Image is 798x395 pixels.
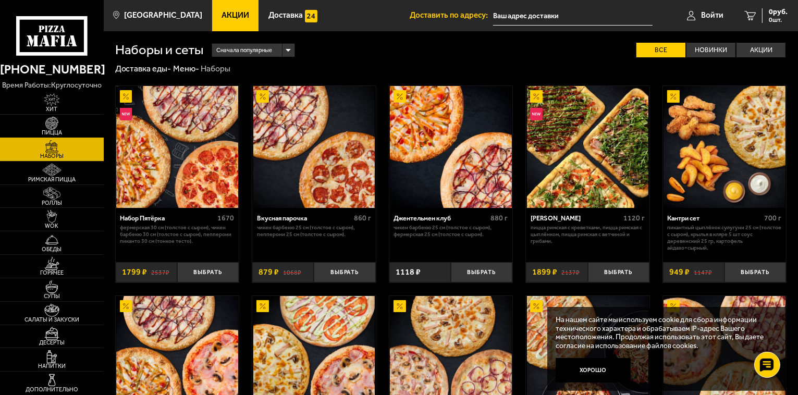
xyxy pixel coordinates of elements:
[588,262,649,282] button: Выбрать
[115,64,171,73] a: Доставка еды-
[396,268,421,276] span: 1118 ₽
[394,214,488,222] div: Джентельмен клуб
[526,86,649,208] a: АкционныйНовинкаМама Миа
[527,86,649,208] img: Мама Миа
[531,225,645,244] p: Пицца Римская с креветками, Пицца Римская с цыплёнком, Пицца Римская с ветчиной и грибами.
[410,11,493,19] span: Доставить по адресу:
[124,11,202,19] span: [GEOGRAPHIC_DATA]
[120,225,234,244] p: Фермерская 30 см (толстое с сыром), Чикен Барбекю 30 см (толстое с сыром), Пепперони Пиканто 30 с...
[354,214,371,223] span: 860 г
[530,90,543,103] img: Акционный
[257,214,351,222] div: Вкусная парочка
[394,300,406,313] img: Акционный
[116,86,238,208] img: Набор Пятёрка
[201,64,230,75] div: Наборы
[217,214,234,223] span: 1670
[120,108,132,120] img: Новинка
[252,86,376,208] a: АкционныйВкусная парочка
[556,358,631,383] button: Хорошо
[256,90,269,103] img: Акционный
[120,300,132,313] img: Акционный
[669,268,690,276] span: 949 ₽
[259,268,279,276] span: 879 ₽
[120,90,132,103] img: Акционный
[530,108,543,120] img: Новинка
[694,268,712,276] s: 1147 ₽
[390,86,512,208] img: Джентельмен клуб
[493,6,653,26] input: Ваш адрес доставки
[765,214,782,223] span: 700 г
[530,300,543,313] img: Акционный
[120,214,215,222] div: Набор Пятёрка
[257,225,371,238] p: Чикен Барбекю 25 см (толстое с сыром), Пепперони 25 см (толстое с сыром).
[268,11,303,19] span: Доставка
[667,225,781,251] p: Пикантный цыплёнок сулугуни 25 см (толстое с сыром), крылья в кляре 5 шт соус деревенский 25 гр, ...
[173,64,199,73] a: Меню-
[115,43,204,57] h1: Наборы и сеты
[667,90,680,103] img: Акционный
[561,268,580,276] s: 2137 ₽
[667,300,680,313] img: Акционный
[177,262,239,282] button: Выбрать
[531,214,621,222] div: [PERSON_NAME]
[305,10,317,22] img: 15daf4d41897b9f0e9f617042186c801.svg
[686,43,735,58] label: Новинки
[394,90,406,103] img: Акционный
[122,268,147,276] span: 1799 ₽
[556,315,772,350] p: На нашем сайте мы используем cookie для сбора информации технического характера и обрабатываем IP...
[256,300,269,313] img: Акционный
[636,43,685,58] label: Все
[663,86,787,208] a: АкционныйКантри сет
[151,268,169,276] s: 2537 ₽
[701,11,723,19] span: Войти
[253,86,375,208] img: Вкусная парочка
[314,262,375,282] button: Выбрать
[394,225,508,238] p: Чикен Барбекю 25 см (толстое с сыром), Фермерская 25 см (толстое с сыром).
[769,8,788,16] span: 0 руб.
[116,86,239,208] a: АкционныйНовинкаНабор Пятёрка
[725,262,786,282] button: Выбрать
[769,17,788,23] span: 0 шт.
[222,11,249,19] span: Акции
[389,86,513,208] a: АкционныйДжентельмен клуб
[667,214,762,222] div: Кантри сет
[664,86,785,208] img: Кантри сет
[532,268,557,276] span: 1899 ₽
[491,214,508,223] span: 880 г
[216,43,272,58] span: Сначала популярные
[623,214,645,223] span: 1120 г
[283,268,301,276] s: 1068 ₽
[736,43,785,58] label: Акции
[451,262,512,282] button: Выбрать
